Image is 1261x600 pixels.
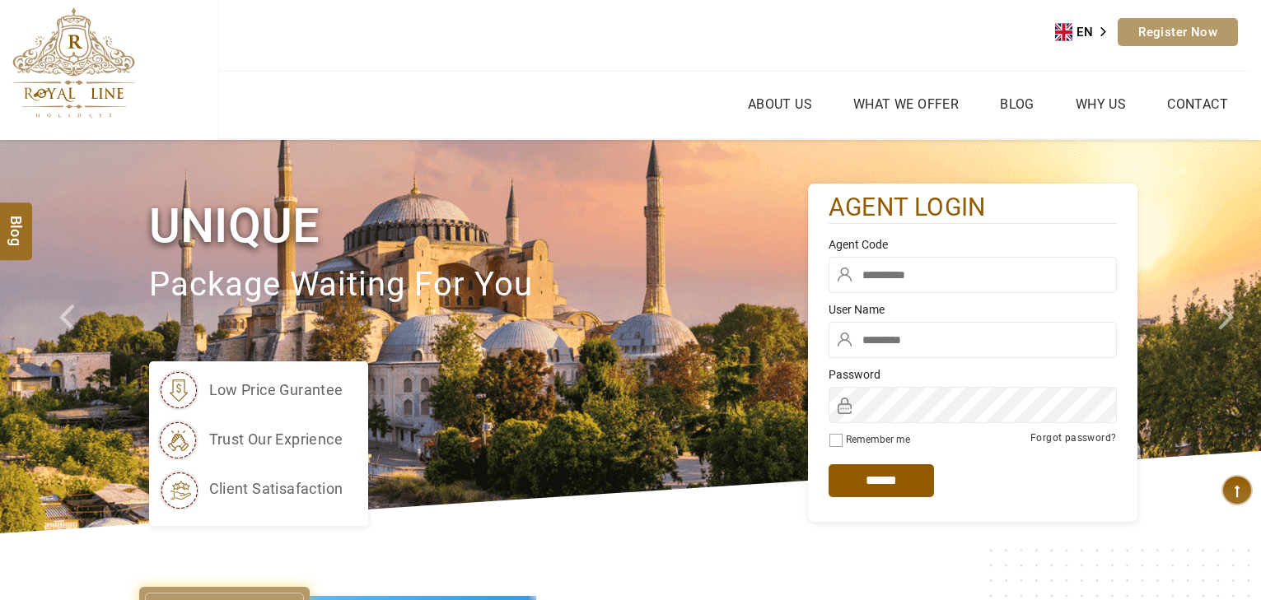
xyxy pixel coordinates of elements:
[6,216,27,230] span: Blog
[744,92,816,116] a: About Us
[157,468,343,509] li: client satisafaction
[1055,20,1118,44] div: Language
[149,195,808,257] h1: Unique
[846,434,910,445] label: Remember me
[157,419,343,460] li: trust our exprience
[12,7,135,119] img: The Royal Line Holidays
[1118,18,1238,46] a: Register Now
[996,92,1039,116] a: Blog
[1072,92,1130,116] a: Why Us
[157,370,343,411] li: low price gurantee
[1198,140,1261,533] a: Check next image
[1163,92,1232,116] a: Contact
[849,92,963,116] a: What we Offer
[38,140,101,533] a: Check next prev
[1055,20,1118,44] a: EN
[829,301,1117,318] label: User Name
[1055,20,1118,44] aside: Language selected: English
[1030,432,1116,444] a: Forgot password?
[829,236,1117,253] label: Agent Code
[829,366,1117,383] label: Password
[149,258,808,313] p: package waiting for you
[829,192,1117,224] h2: agent login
